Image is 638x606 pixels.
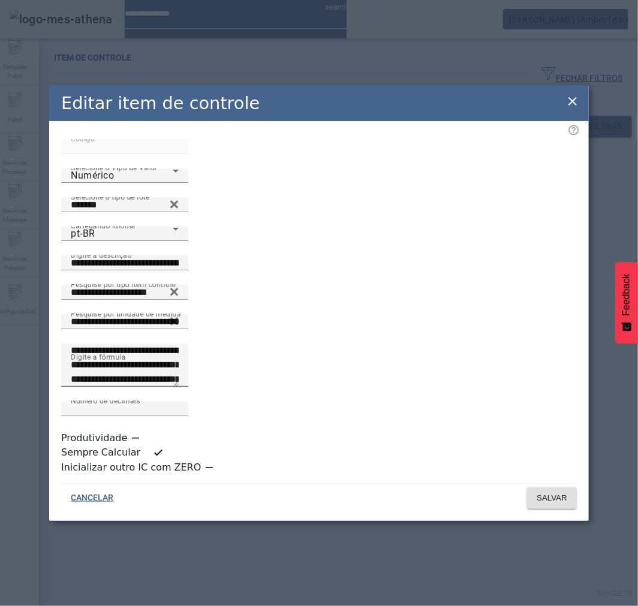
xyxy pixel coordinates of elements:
[71,310,181,318] mat-label: Pesquise por unidade de medida
[71,315,179,329] input: Number
[71,170,114,181] span: Numérico
[71,228,95,239] span: pt-BR
[71,198,179,212] input: Number
[621,274,632,316] span: Feedback
[71,492,113,504] span: CANCELAR
[71,285,179,300] input: Number
[71,193,149,201] mat-label: Selecione o tipo de lote
[537,492,567,504] span: SALVAR
[71,281,176,289] mat-label: Pesquise por tipo item controle
[71,353,126,361] mat-label: Digite a fórmula
[71,397,140,405] mat-label: Número de decimais
[61,460,203,475] label: Inicializar outro IC com ZERO
[61,91,260,116] h2: Editar item de controle
[527,487,577,509] button: SALVAR
[71,251,131,260] mat-label: Digite a descrição
[71,135,95,143] mat-label: Código
[61,431,130,445] label: Produtividade
[61,487,123,509] button: CANCELAR
[61,445,143,460] label: Sempre Calcular
[615,262,638,343] button: Feedback - Mostrar pesquisa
